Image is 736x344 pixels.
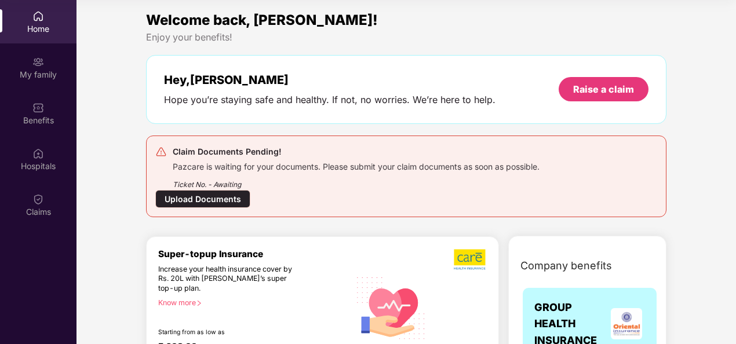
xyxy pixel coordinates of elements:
span: Welcome back, [PERSON_NAME]! [146,12,378,28]
div: Pazcare is waiting for your documents. Please submit your claim documents as soon as possible. [173,159,540,172]
div: Increase your health insurance cover by Rs. 20L with [PERSON_NAME]’s super top-up plan. [158,265,300,294]
div: Hey, [PERSON_NAME] [164,73,495,87]
div: Hope you’re staying safe and healthy. If not, no worries. We’re here to help. [164,94,495,106]
img: b5dec4f62d2307b9de63beb79f102df3.png [454,248,487,270]
img: insurerLogo [611,308,642,339]
img: svg+xml;base64,PHN2ZyB3aWR0aD0iMjAiIGhlaWdodD0iMjAiIHZpZXdCb3g9IjAgMCAyMCAyMCIgZmlsbD0ibm9uZSIgeG... [32,56,44,68]
img: svg+xml;base64,PHN2ZyBpZD0iSG9zcGl0YWxzIiB4bWxucz0iaHR0cDovL3d3dy53My5vcmcvMjAwMC9zdmciIHdpZHRoPS... [32,148,44,159]
div: Claim Documents Pending! [173,145,540,159]
img: svg+xml;base64,PHN2ZyBpZD0iSG9tZSIgeG1sbnM9Imh0dHA6Ly93d3cudzMub3JnLzIwMDAvc3ZnIiB3aWR0aD0iMjAiIG... [32,10,44,22]
div: Know more [158,298,343,306]
div: Upload Documents [155,190,250,208]
img: svg+xml;base64,PHN2ZyBpZD0iQmVuZWZpdHMiIHhtbG5zPSJodHRwOi8vd3d3LnczLm9yZy8yMDAwL3N2ZyIgd2lkdGg9Ij... [32,102,44,114]
div: Starting from as low as [158,328,301,336]
img: svg+xml;base64,PHN2ZyBpZD0iQ2xhaW0iIHhtbG5zPSJodHRwOi8vd3d3LnczLm9yZy8yMDAwL3N2ZyIgd2lkdGg9IjIwIi... [32,193,44,205]
div: Ticket No. - Awaiting [173,172,540,190]
div: Super-topup Insurance [158,248,350,259]
div: Raise a claim [573,83,634,96]
span: right [196,300,202,306]
div: Enjoy your benefits! [146,31,666,43]
img: svg+xml;base64,PHN2ZyB4bWxucz0iaHR0cDovL3d3dy53My5vcmcvMjAwMC9zdmciIHdpZHRoPSIyNCIgaGVpZ2h0PSIyNC... [155,146,167,158]
span: Company benefits [520,258,612,274]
